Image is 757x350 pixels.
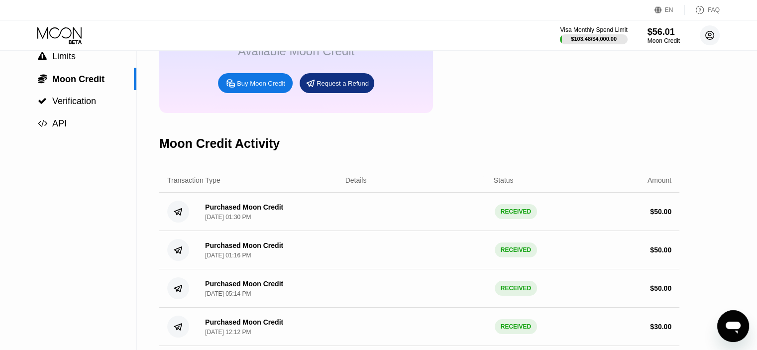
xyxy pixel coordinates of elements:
[665,6,673,13] div: EN
[52,118,67,128] span: API
[717,310,749,342] iframe: زر إطلاق نافذة المراسلة
[237,79,285,88] div: Buy Moon Credit
[317,79,369,88] div: Request a Refund
[495,319,537,334] div: RECEIVED
[37,52,47,61] div: 
[38,97,47,106] span: 
[38,119,47,128] span: 
[685,5,720,15] div: FAQ
[205,318,283,326] div: Purchased Moon Credit
[52,96,96,106] span: Verification
[38,74,47,84] span: 
[205,241,283,249] div: Purchased Moon Credit
[495,204,537,219] div: RECEIVED
[650,208,671,216] div: $ 50.00
[37,97,47,106] div: 
[648,37,680,44] div: Moon Credit
[648,27,680,44] div: $56.01Moon Credit
[560,26,627,44] div: Visa Monthly Spend Limit$103.48/$4,000.00
[205,252,251,259] div: [DATE] 01:16 PM
[238,44,354,58] div: Available Moon Credit
[654,5,685,15] div: EN
[648,176,671,184] div: Amount
[37,119,47,128] div: 
[205,203,283,211] div: Purchased Moon Credit
[494,176,514,184] div: Status
[52,74,105,84] span: Moon Credit
[205,329,251,336] div: [DATE] 12:12 PM
[300,73,374,93] div: Request a Refund
[650,246,671,254] div: $ 50.00
[205,290,251,297] div: [DATE] 05:14 PM
[650,323,671,331] div: $ 30.00
[37,74,47,84] div: 
[205,280,283,288] div: Purchased Moon Credit
[571,36,617,42] div: $103.48 / $4,000.00
[495,281,537,296] div: RECEIVED
[38,52,47,61] span: 
[167,176,220,184] div: Transaction Type
[495,242,537,257] div: RECEIVED
[205,214,251,221] div: [DATE] 01:30 PM
[560,26,627,33] div: Visa Monthly Spend Limit
[650,284,671,292] div: $ 50.00
[218,73,293,93] div: Buy Moon Credit
[648,27,680,37] div: $56.01
[52,51,76,61] span: Limits
[345,176,367,184] div: Details
[708,6,720,13] div: FAQ
[159,136,280,151] div: Moon Credit Activity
